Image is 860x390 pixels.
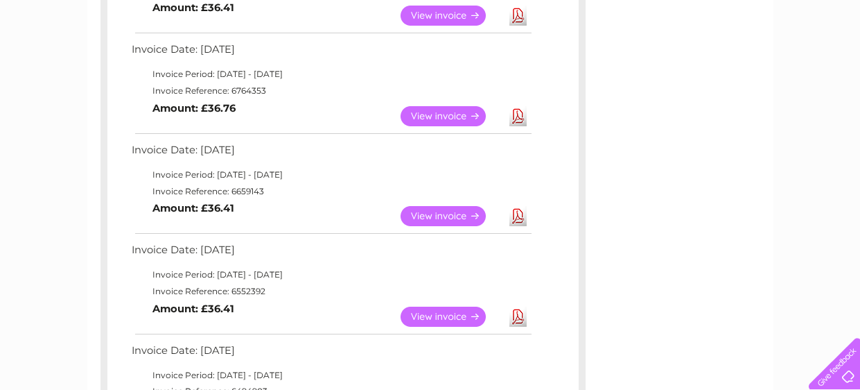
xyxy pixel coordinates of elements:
a: View [401,106,502,126]
td: Invoice Reference: 6552392 [128,283,534,300]
a: Download [509,6,527,26]
td: Invoice Date: [DATE] [128,241,534,266]
td: Invoice Period: [DATE] - [DATE] [128,167,534,183]
a: Blog [739,59,760,69]
a: Telecoms [690,59,731,69]
a: Energy [651,59,681,69]
td: Invoice Date: [DATE] [128,341,534,367]
td: Invoice Date: [DATE] [128,141,534,167]
div: Clear Business is a trading name of Verastar Limited (registered in [GEOGRAPHIC_DATA] No. 3667643... [103,8,758,67]
td: Invoice Date: [DATE] [128,40,534,66]
a: Download [509,206,527,226]
a: View [401,206,502,226]
a: View [401,6,502,26]
b: Amount: £36.76 [152,102,236,115]
a: Water [616,59,642,69]
td: Invoice Period: [DATE] - [DATE] [128,367,534,384]
a: Log out [814,59,847,69]
td: Invoice Reference: 6764353 [128,83,534,99]
a: Download [509,307,527,327]
b: Amount: £36.41 [152,202,234,214]
a: View [401,307,502,327]
td: Invoice Period: [DATE] - [DATE] [128,266,534,283]
a: 0333 014 3131 [599,7,694,24]
a: Contact [768,59,802,69]
td: Invoice Reference: 6659143 [128,183,534,200]
b: Amount: £36.41 [152,303,234,315]
img: logo.png [30,36,100,78]
td: Invoice Period: [DATE] - [DATE] [128,66,534,83]
a: Download [509,106,527,126]
b: Amount: £36.41 [152,1,234,14]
